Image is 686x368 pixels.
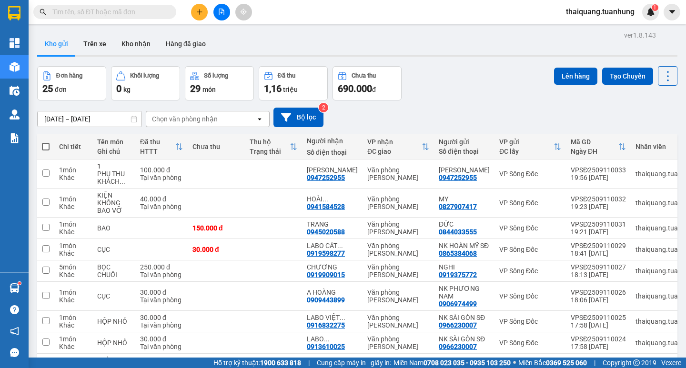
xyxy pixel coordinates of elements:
span: file-add [218,9,225,15]
div: Tại văn phòng [140,296,183,304]
div: NK SÀI GÒN SĐ [439,335,490,343]
div: 0844033555 [439,228,477,236]
div: CHƯƠNG [307,263,358,271]
span: ... [120,178,125,185]
button: Chưa thu690.000đ [333,66,402,100]
div: VP Sông Đốc [499,267,561,275]
img: warehouse-icon [10,86,20,96]
div: Số điện thoại [307,149,358,156]
div: 150.000 đ [192,224,240,232]
span: search [40,9,46,15]
div: VP Sông Đốc [499,292,561,300]
div: 0916832275 [307,321,345,329]
div: ĐC giao [367,148,422,155]
div: NK SÀI GÒN SĐ [439,314,490,321]
span: 1 [653,4,656,11]
th: Toggle SortBy [245,134,302,159]
div: 1 món [59,166,88,174]
span: ⚪️ [513,361,516,365]
div: VP Sông Đốc [499,318,561,325]
div: ĐỨC [439,220,490,228]
div: LABO DIAMOND [307,335,358,343]
div: 17:58 [DATE] [571,321,626,329]
span: Miền Nam [393,358,511,368]
div: 30.000 đ [192,246,240,253]
div: 0947252955 [439,174,477,181]
div: Văn phòng [PERSON_NAME] [367,195,429,210]
div: 5 món [59,263,88,271]
div: Chi tiết [59,143,88,150]
span: caret-down [668,8,676,16]
div: 18:06 [DATE] [571,296,626,304]
img: icon-new-feature [646,8,655,16]
strong: 1900 633 818 [260,359,301,367]
div: 0966230007 [439,321,477,329]
button: Trên xe [76,32,114,55]
img: warehouse-icon [10,283,20,293]
button: Kho nhận [114,32,158,55]
div: Thu hộ [250,138,290,146]
div: CỤC [97,246,131,253]
input: Select a date range. [38,111,141,127]
div: Ghi chú [97,148,131,155]
div: HOÀI THƯƠNG [307,195,358,203]
div: Khác [59,228,88,236]
div: 1 món [59,314,88,321]
div: 0919375772 [439,271,477,278]
div: HTTT [140,148,175,155]
span: triệu [283,86,298,93]
img: warehouse-icon [10,62,20,72]
div: 0945020588 [307,228,345,236]
span: ... [340,314,345,321]
div: VPSĐ2509110024 [571,335,626,343]
div: Tại văn phòng [140,203,183,210]
div: KHÔNG BAO VỠ [97,199,131,214]
th: Toggle SortBy [363,134,434,159]
div: 19:56 [DATE] [571,174,626,181]
div: LABO VIỆT NET [307,314,358,321]
span: message [10,348,19,357]
div: Chọn văn phòng nhận [152,114,218,124]
div: VP Sông Đốc [499,246,561,253]
div: Khối lượng [130,72,159,79]
sup: 1 [652,4,658,11]
button: plus [191,4,208,20]
div: 0919598277 [307,249,345,257]
div: NGHI [439,263,490,271]
div: Khác [59,343,88,350]
div: Tên món [97,138,131,146]
button: Đã thu1,16 triệu [259,66,328,100]
div: Ngày ĐH [571,148,618,155]
div: Số lượng [204,72,228,79]
sup: 1 [18,282,21,285]
button: aim [235,4,252,20]
div: Văn phòng [PERSON_NAME] [367,288,429,304]
button: Số lượng29món [185,66,254,100]
button: Lên hàng [554,68,597,85]
div: 0947252955 [307,174,345,181]
button: file-add [213,4,230,20]
div: 18:41 [DATE] [571,249,626,257]
img: warehouse-icon [10,109,20,119]
input: Tìm tên, số ĐT hoặc mã đơn [52,7,165,17]
div: VP Sông Đốc [499,199,561,207]
div: Người gửi [439,138,490,146]
div: 0913610025 [307,343,345,350]
span: 690.000 [338,83,372,94]
div: VP Sông Đốc [499,224,561,232]
div: Người nhận [307,137,358,145]
span: copyright [633,359,640,366]
span: 29 [190,83,201,94]
div: HỘP NHỎ [97,339,131,347]
div: VPSĐ2509110031 [571,220,626,228]
span: 25 [42,83,53,94]
th: Toggle SortBy [135,134,188,159]
div: 0827907417 [439,203,477,210]
div: VP gửi [499,138,554,146]
th: Toggle SortBy [494,134,566,159]
div: CỤC [97,292,131,300]
span: 1,16 [264,83,282,94]
button: Tạo Chuyến [602,68,653,85]
div: VP Sông Đốc [499,339,561,347]
div: Khác [59,203,88,210]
